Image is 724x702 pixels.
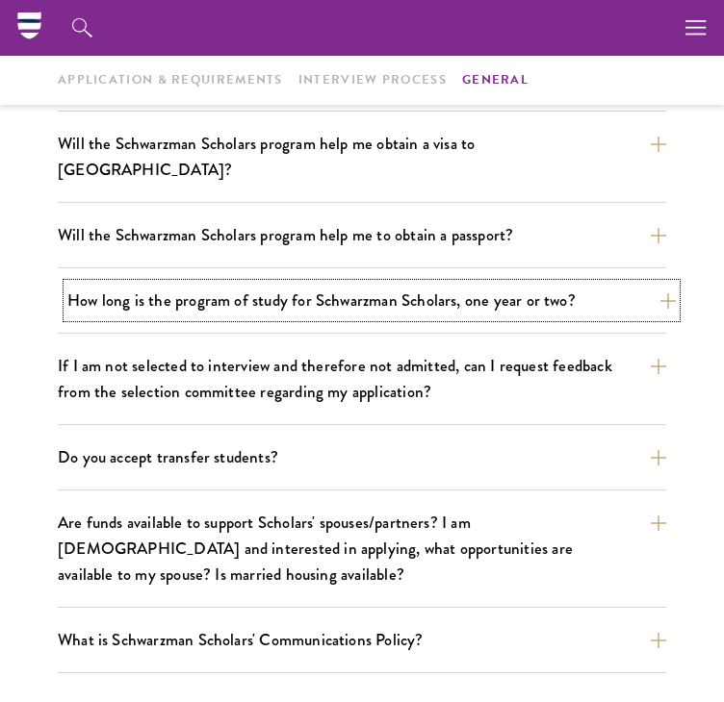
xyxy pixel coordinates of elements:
button: Do you accept transfer students? [58,440,666,474]
button: What is Schwarzman Scholars' Communications Policy? [58,623,666,657]
button: Will the Schwarzman Scholars program help me obtain a visa to [GEOGRAPHIC_DATA]? [58,127,666,187]
a: Application & Requirements [58,70,283,90]
a: Interview Process [298,70,447,90]
button: Are funds available to support Scholars' spouses/partners? I am [DEMOGRAPHIC_DATA] and interested... [58,506,666,591]
button: How long is the program of study for Schwarzman Scholars, one year or two? [67,284,676,317]
a: General [462,70,529,90]
button: Will the Schwarzman Scholars program help me to obtain a passport? [58,218,666,252]
button: If I am not selected to interview and therefore not admitted, can I request feedback from the sel... [58,349,666,409]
